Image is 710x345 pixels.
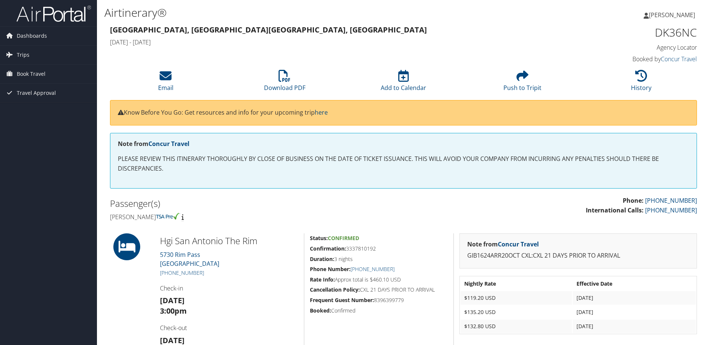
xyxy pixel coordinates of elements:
[649,11,695,19] span: [PERSON_NAME]
[110,25,427,35] strong: [GEOGRAPHIC_DATA], [GEOGRAPHIC_DATA] [GEOGRAPHIC_DATA], [GEOGRAPHIC_DATA]
[156,213,180,220] img: tsa-precheck.png
[17,27,47,45] span: Dashboards
[559,55,697,63] h4: Booked by
[586,206,644,214] strong: International Calls:
[461,320,572,333] td: $132.80 USD
[573,320,696,333] td: [DATE]
[631,74,651,92] a: History
[158,74,173,92] a: Email
[17,46,29,64] span: Trips
[644,4,703,26] a: [PERSON_NAME]
[110,213,398,221] h4: [PERSON_NAME]
[328,234,359,242] span: Confirmed
[310,307,331,314] strong: Booked:
[310,265,351,273] strong: Phone Number:
[310,234,328,242] strong: Status:
[559,43,697,52] h4: Agency Locator
[461,305,572,319] td: $135.20 USD
[661,55,697,63] a: Concur Travel
[310,286,448,293] h5: CXL 21 DAYS PRIOR TO ARRIVAL
[310,307,448,314] h5: Confirmed
[310,286,360,293] strong: Cancellation Policy:
[104,5,503,21] h1: Airtinerary®
[110,38,547,46] h4: [DATE] - [DATE]
[160,234,298,247] h2: Hgi San Antonio The Rim
[351,265,395,273] a: [PHONE_NUMBER]
[573,291,696,305] td: [DATE]
[148,140,189,148] a: Concur Travel
[559,25,697,40] h1: DK36NC
[573,277,696,290] th: Effective Date
[310,255,448,263] h5: 3 nights
[645,196,697,205] a: [PHONE_NUMBER]
[623,196,644,205] strong: Phone:
[461,291,572,305] td: $119.20 USD
[645,206,697,214] a: [PHONE_NUMBER]
[160,295,185,305] strong: [DATE]
[160,269,204,276] a: [PHONE_NUMBER]
[264,74,305,92] a: Download PDF
[310,276,448,283] h5: Approx total is $460.10 USD
[160,284,298,292] h4: Check-in
[17,65,45,83] span: Book Travel
[381,74,426,92] a: Add to Calendar
[467,251,689,261] p: GIB1624ARR20OCT CXL:CXL 21 DAYS PRIOR TO ARRIVAL
[118,154,689,173] p: PLEASE REVIEW THIS ITINERARY THOROUGHLY BY CLOSE OF BUSINESS ON THE DATE OF TICKET ISSUANCE. THIS...
[310,245,346,252] strong: Confirmation:
[160,306,187,316] strong: 3:00pm
[310,296,374,304] strong: Frequent Guest Number:
[310,255,334,262] strong: Duration:
[315,108,328,116] a: here
[503,74,541,92] a: Push to Tripit
[110,197,398,210] h2: Passenger(s)
[498,240,539,248] a: Concur Travel
[17,84,56,102] span: Travel Approval
[461,277,572,290] th: Nightly Rate
[118,108,689,118] p: Know Before You Go: Get resources and info for your upcoming trip
[467,240,539,248] strong: Note from
[310,296,448,304] h5: 8396399779
[118,140,189,148] strong: Note from
[573,305,696,319] td: [DATE]
[16,5,91,22] img: airportal-logo.png
[160,251,219,268] a: 5730 Rim Pass[GEOGRAPHIC_DATA]
[160,324,298,332] h4: Check-out
[310,245,448,252] h5: 3337810192
[310,276,335,283] strong: Rate Info:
